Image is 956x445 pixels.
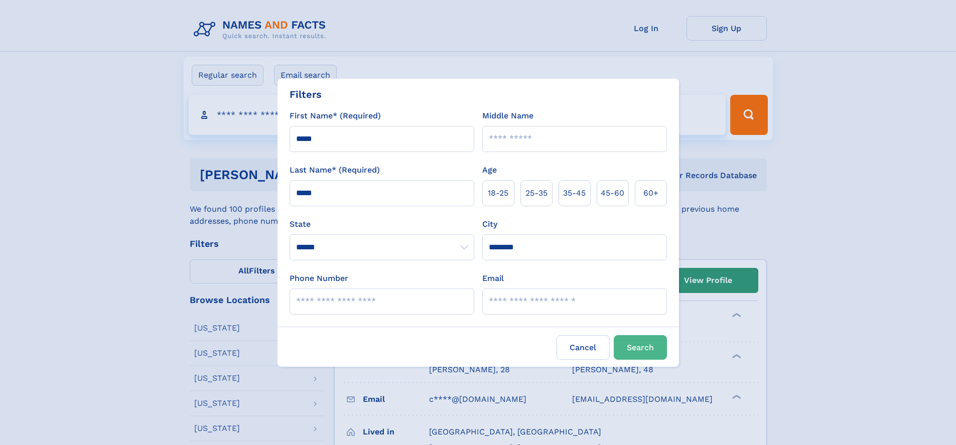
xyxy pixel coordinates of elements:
[482,218,497,230] label: City
[482,164,497,176] label: Age
[290,272,348,284] label: Phone Number
[290,164,380,176] label: Last Name* (Required)
[525,187,548,199] span: 25‑35
[482,110,533,122] label: Middle Name
[614,335,667,360] button: Search
[601,187,624,199] span: 45‑60
[290,87,322,102] div: Filters
[482,272,504,284] label: Email
[488,187,508,199] span: 18‑25
[290,110,381,122] label: First Name* (Required)
[563,187,586,199] span: 35‑45
[643,187,658,199] span: 60+
[290,218,474,230] label: State
[557,335,610,360] label: Cancel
